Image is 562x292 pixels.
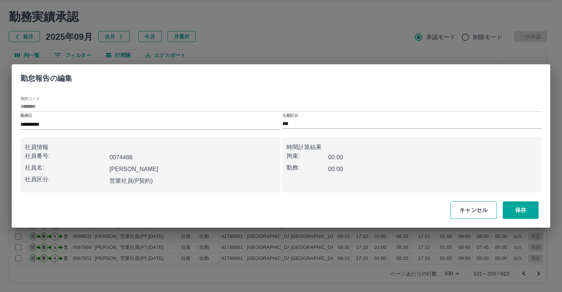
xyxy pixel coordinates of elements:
button: 保存 [503,201,539,219]
label: 契約コード [20,96,40,101]
p: 拘束: [286,152,328,160]
p: 時間計算結果 [286,143,537,152]
label: 出勤区分 [282,113,298,118]
label: 勤務日 [20,113,32,118]
p: 社員番号: [25,152,106,160]
p: 社員名: [25,163,106,172]
p: 社員区分: [25,175,106,184]
b: 00:00 [328,166,343,172]
b: [PERSON_NAME] [109,166,158,172]
b: 営業社員(P契約) [109,178,153,184]
b: 0074486 [109,154,132,160]
p: 勤務: [286,163,328,172]
b: 00:00 [328,154,343,160]
p: 社員情報 [25,143,276,152]
h2: 勤怠報告の編集 [12,64,81,89]
button: キャンセル [450,201,497,219]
